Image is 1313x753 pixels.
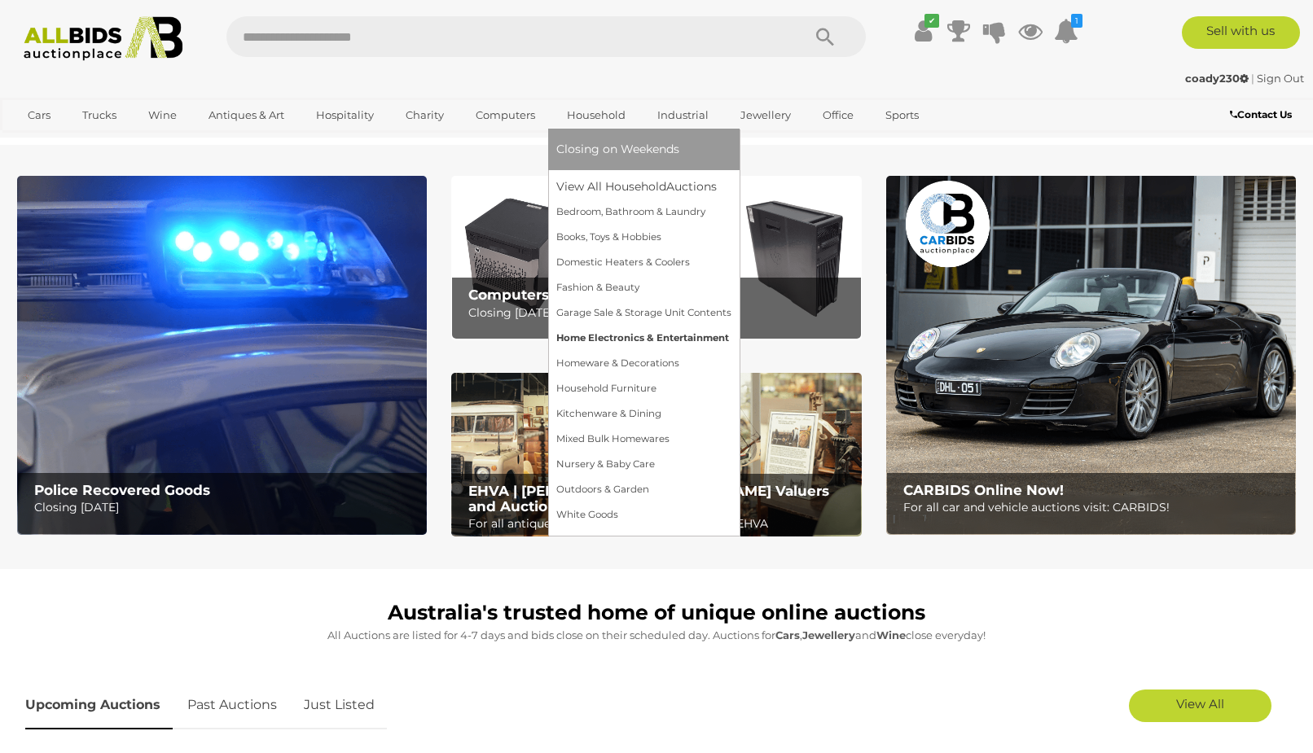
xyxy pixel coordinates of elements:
p: For all car and vehicle auctions visit: CARBIDS! [903,497,1287,518]
img: CARBIDS Online Now! [886,176,1296,535]
img: Computers & IT Auction [451,176,861,339]
strong: Jewellery [802,628,855,641]
p: For all antiques and collectables auctions visit: EHVA [468,514,852,534]
a: Computers & IT Auction Computers & IT Auction Closing [DATE] [451,176,861,339]
a: Charity [395,102,455,129]
a: ✔ [911,16,935,46]
a: Past Auctions [175,681,289,729]
a: Upcoming Auctions [25,681,173,729]
a: Contact Us [1230,106,1296,124]
span: | [1251,72,1254,85]
strong: Wine [876,628,906,641]
b: Contact Us [1230,108,1292,120]
strong: coady230 [1185,72,1249,85]
b: Computers & IT Auction [468,287,642,303]
a: Household [556,102,636,129]
a: Computers [465,102,546,129]
a: Hospitality [305,102,384,129]
a: Industrial [647,102,719,129]
h1: Australia's trusted home of unique online auctions [25,602,1288,624]
a: EHVA | Evans Hastings Valuers and Auctioneers EHVA | [PERSON_NAME] [PERSON_NAME] Valuers and Auct... [451,373,861,537]
a: Antiques & Art [198,102,295,129]
a: CARBIDS Online Now! CARBIDS Online Now! For all car and vehicle auctions visit: CARBIDS! [886,176,1296,535]
a: Office [812,102,864,129]
i: ✔ [924,14,939,28]
a: Just Listed [292,681,387,729]
b: CARBIDS Online Now! [903,482,1064,498]
a: Police Recovered Goods Police Recovered Goods Closing [DATE] [17,176,427,535]
a: Jewellery [730,102,801,129]
span: View All [1176,696,1224,711]
b: Police Recovered Goods [34,482,210,498]
img: EHVA | Evans Hastings Valuers and Auctioneers [451,373,861,537]
a: View All [1129,690,1271,722]
a: Cars [17,102,61,129]
i: 1 [1071,14,1082,28]
p: All Auctions are listed for 4-7 days and bids close on their scheduled day. Auctions for , and cl... [25,626,1288,645]
a: Sports [875,102,929,129]
img: Allbids.com.au [15,16,191,61]
a: Trucks [72,102,127,129]
b: EHVA | [PERSON_NAME] [PERSON_NAME] Valuers and Auctioneers [468,483,829,514]
p: Closing [DATE] [468,303,852,323]
button: Search [784,16,866,57]
a: 1 [1054,16,1078,46]
a: Sell with us [1182,16,1300,49]
strong: Cars [775,628,800,641]
a: Sign Out [1257,72,1304,85]
a: [GEOGRAPHIC_DATA] [17,129,154,155]
a: coady230 [1185,72,1251,85]
p: Closing [DATE] [34,497,418,518]
a: Wine [138,102,187,129]
img: Police Recovered Goods [17,176,427,535]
